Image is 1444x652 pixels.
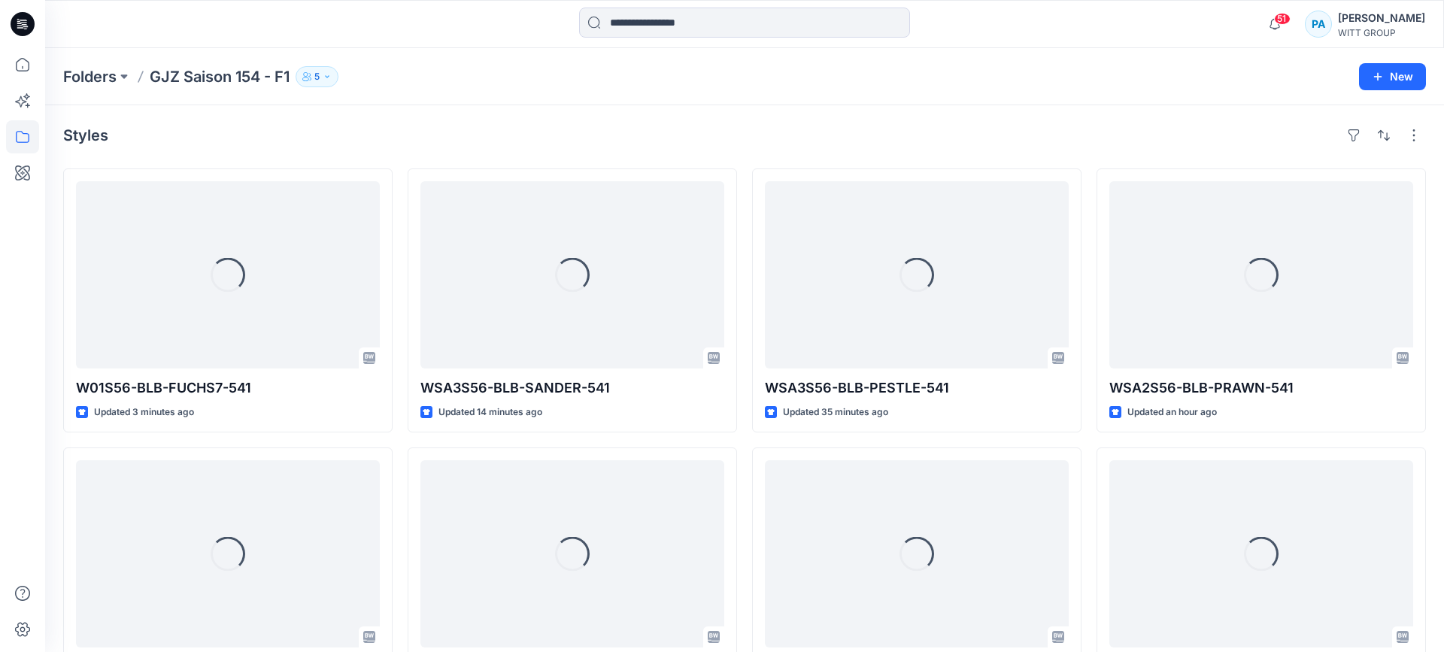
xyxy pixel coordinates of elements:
p: Updated 35 minutes ago [783,405,888,420]
p: W01S56-BLB-FUCHS7-541 [76,378,380,399]
button: 5 [296,66,338,87]
p: Updated 3 minutes ago [94,405,194,420]
span: 51 [1274,13,1291,25]
p: Updated 14 minutes ago [438,405,542,420]
h4: Styles [63,126,108,144]
p: Updated an hour ago [1127,405,1217,420]
p: WSA2S56-BLB-PRAWN-541 [1109,378,1413,399]
p: WSA3S56-BLB-SANDER-541 [420,378,724,399]
div: PA [1305,11,1332,38]
a: Folders [63,66,117,87]
div: WITT GROUP [1338,27,1425,38]
div: [PERSON_NAME] [1338,9,1425,27]
p: WSA3S56-BLB-PESTLE-541 [765,378,1069,399]
button: New [1359,63,1426,90]
p: 5 [314,68,320,85]
p: GJZ Saison 154 - F1 [150,66,290,87]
